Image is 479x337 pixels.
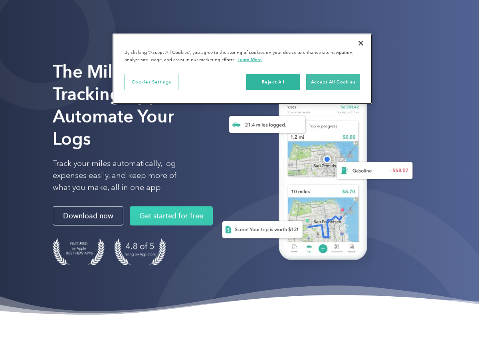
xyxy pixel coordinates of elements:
button: Close [352,34,370,52]
button: Accept All Cookies [306,74,360,91]
a: Get started for free [130,206,213,226]
img: Everlance, mileage tracker app, expense tracking app [209,73,419,272]
div: Cookie banner [113,34,372,104]
a: More information about your privacy, opens in a new tab [238,57,262,62]
button: Cookies Settings [125,74,178,91]
a: Download now [53,206,123,226]
img: Badge for Featured by Apple Best New Apps [53,238,105,265]
div: Privacy [113,34,372,104]
img: 4.9 out of 5 stars on the app store [114,238,166,265]
button: Reject All [246,74,300,91]
p: Track your miles automatically, log expenses easily, and keep more of what you make, all in one app [53,158,189,194]
div: By clicking “Accept All Cookies”, you agree to the storing of cookies on your device to enhance s... [125,50,360,63]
